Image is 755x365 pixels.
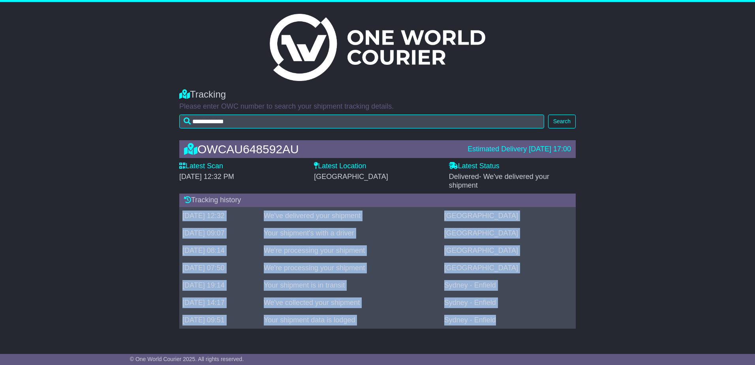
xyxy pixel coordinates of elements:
td: [GEOGRAPHIC_DATA] [441,207,576,224]
td: [GEOGRAPHIC_DATA] [441,242,576,259]
div: Tracking [179,89,576,100]
div: OWCAU648592AU [180,143,464,156]
span: [GEOGRAPHIC_DATA] [314,173,388,181]
td: Your shipment is in transit [261,277,441,294]
button: Search [548,115,576,128]
td: We've collected your shipment [261,294,441,311]
label: Latest Status [449,162,500,171]
p: Please enter OWC number to search your shipment tracking details. [179,102,576,111]
td: We're processing your shipment [261,259,441,277]
span: © One World Courier 2025. All rights reserved. [130,356,244,362]
td: [DATE] 09:07 [179,224,261,242]
td: [DATE] 12:32 [179,207,261,224]
div: Tracking history [179,194,576,207]
td: [DATE] 07:50 [179,259,261,277]
div: Estimated Delivery [DATE] 17:00 [468,145,571,154]
img: Light [270,14,485,81]
td: [GEOGRAPHIC_DATA] [441,259,576,277]
td: [GEOGRAPHIC_DATA] [441,224,576,242]
td: [DATE] 09:51 [179,311,261,329]
td: We've delivered your shipment [261,207,441,224]
td: [DATE] 19:14 [179,277,261,294]
td: [DATE] 14:17 [179,294,261,311]
label: Latest Location [314,162,366,171]
td: Sydney - Enfield [441,311,576,329]
td: Your shipment data is lodged [261,311,441,329]
td: [DATE] 08:14 [179,242,261,259]
span: Delivered [449,173,549,189]
td: We're processing your shipment [261,242,441,259]
span: [DATE] 12:32 PM [179,173,234,181]
span: - We've delivered your shipment [449,173,549,189]
td: Sydney - Enfield [441,277,576,294]
td: Sydney - Enfield [441,294,576,311]
td: Your shipment's with a driver [261,224,441,242]
label: Latest Scan [179,162,223,171]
